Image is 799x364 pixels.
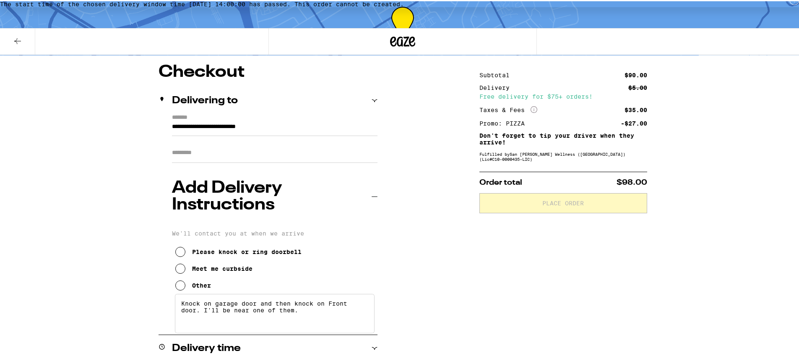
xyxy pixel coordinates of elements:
[192,247,302,254] div: Please knock or ring doorbell
[175,242,302,259] button: Please knock or ring doorbell
[479,119,531,125] div: Promo: PIZZA
[175,276,211,293] button: Other
[479,150,647,160] div: Fulfilled by San [PERSON_NAME] Wellness ([GEOGRAPHIC_DATA]) (Lic# C10-0000435-LIC )
[172,178,372,212] h3: Add Delivery Instructions
[617,178,647,185] span: $98.00
[628,84,647,89] div: $5.00
[172,342,241,352] h2: Delivery time
[159,63,377,79] h1: Checkout
[172,229,377,236] p: We'll contact you at when we arrive
[479,105,537,113] div: Taxes & Fees
[625,106,647,112] div: $35.00
[625,71,647,77] div: $90.00
[479,192,647,212] button: Place Order
[479,84,515,89] div: Delivery
[192,264,252,271] div: Meet me curbside
[479,178,522,185] span: Order total
[175,259,252,276] button: Meet me curbside
[479,71,515,77] div: Subtotal
[479,92,647,98] div: Free delivery for $75+ orders!
[542,199,584,205] span: Place Order
[479,131,647,144] p: Don't forget to tip your driver when they arrive!
[621,119,647,125] div: -$27.00
[172,94,238,105] h2: Delivering to
[192,281,211,288] div: Other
